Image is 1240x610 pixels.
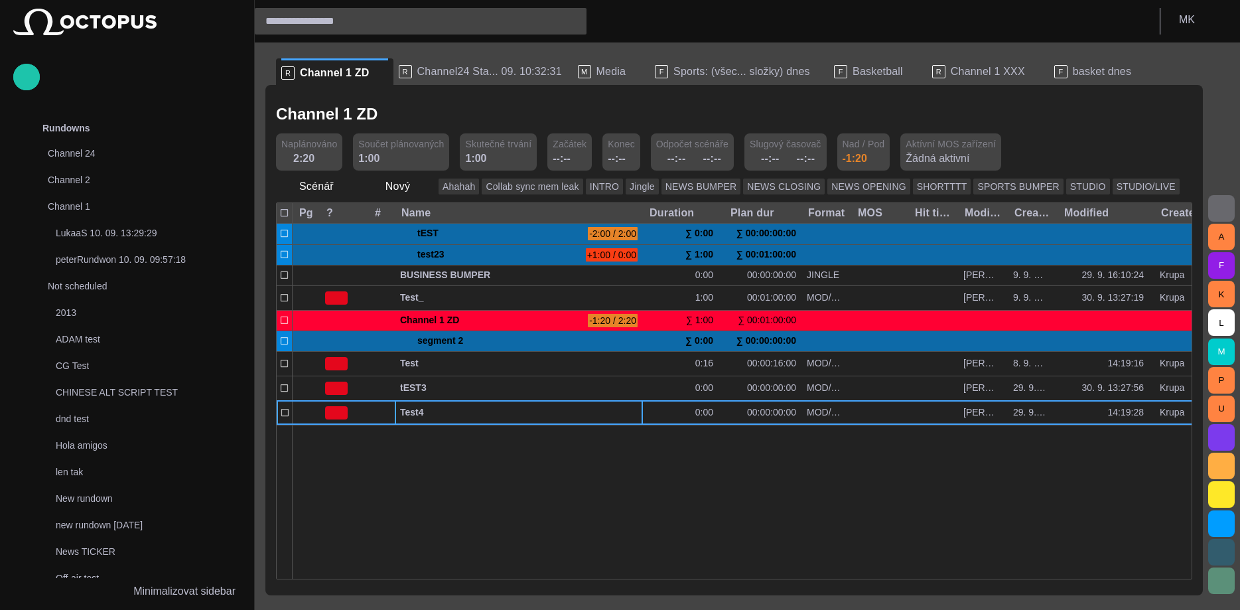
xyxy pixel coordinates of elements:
[656,137,728,151] span: Odpočet scénáře
[29,487,241,513] div: New rundown
[417,245,581,265] span: test23
[685,331,719,351] div: ∑ 0:00
[417,224,583,244] span: tEST
[973,179,1063,194] button: SPORTS BUMPER
[281,66,295,80] p: R
[729,291,796,304] div: 00:01:00:00
[399,65,412,78] p: R
[482,179,583,194] button: Collab sync mem leak
[932,65,945,78] p: R
[1108,357,1150,370] div: 14:19:16
[807,269,839,281] div: JINGLE
[553,137,586,151] span: Začátek
[29,433,241,460] div: Hola amigos
[400,269,638,281] span: BUSINESS BUMPER
[29,513,241,540] div: new rundown [DATE]
[578,65,591,78] p: M
[661,179,741,194] button: NEWS BUMPER
[1208,309,1235,336] button: L
[276,105,378,123] h2: Channel 1 ZD
[695,382,719,394] div: 0:00
[1113,179,1180,194] button: STUDIO/LIVE
[1013,406,1052,419] div: 29. 9. 18:26:11
[1160,382,1190,394] div: Krupa
[915,206,952,220] div: Hit time
[807,357,846,370] div: MOD/PKG
[808,206,845,220] div: Format
[963,357,1002,370] div: Martin Krupa (mkrupa)
[913,179,971,194] button: SHORTTTT
[586,248,638,262] span: +1:00 / 0:00
[729,406,796,419] div: 00:00:00:00
[1160,269,1190,281] div: Krupa
[358,151,379,167] div: 1:00
[29,566,241,593] div: Off-air test
[276,58,393,85] div: RChannel 1 ZD
[48,147,96,160] p: Channel 24
[626,179,659,194] button: Jingle
[56,492,113,505] p: New rundown
[695,406,719,419] div: 0:00
[686,314,719,327] div: ∑ 1:00
[29,380,241,407] div: CHINESE ALT SCRIPT TEST
[853,65,903,78] span: Basketball
[293,151,321,167] div: 2:20
[807,382,846,394] div: MOD/PKG
[650,58,829,85] div: FSports: (všec... složky) dnes
[1108,406,1150,419] div: 14:19:28
[927,58,1049,85] div: RChannel 1 XXX
[729,314,796,327] div: ∑ 00:01:00:00
[1160,406,1190,419] div: Krupa
[906,151,969,167] p: Žádná aktivní
[29,460,241,487] div: len tak
[400,357,638,370] span: Test
[573,58,650,85] div: MMedia
[729,224,796,244] div: ∑ 00:00:00:00
[1160,291,1190,304] div: Krupa
[29,301,241,327] div: 2013
[400,291,638,304] span: Test_
[29,327,241,354] div: ADAM test
[608,151,626,167] div: --:--
[465,151,486,167] div: 1:00
[56,412,89,425] p: dnd test
[56,333,100,346] p: ADAM test
[729,382,796,394] div: 00:00:00:00
[56,518,143,532] p: new rundown [DATE]
[906,137,996,151] span: Aktívní MOS zařízení
[695,269,719,281] div: 0:00
[695,291,719,304] div: 1:00
[1161,206,1217,220] div: Created by
[400,382,638,394] span: tEST3
[729,331,796,351] div: ∑ 00:00:00:00
[608,137,635,151] span: Konec
[358,137,444,151] span: Součet plánovaných
[834,65,847,78] p: F
[1208,367,1235,394] button: P
[807,291,846,304] div: MOD/PKG
[729,269,796,281] div: 00:00:00:00
[655,65,668,78] p: F
[1168,8,1232,32] button: MK
[400,266,638,285] div: BUSINESS BUMPER
[400,315,459,325] span: Channel 1 ZD
[1064,206,1109,220] div: Modified
[743,179,825,194] button: NEWS CLOSING
[400,311,583,331] div: Channel 1 ZD
[401,206,431,220] div: Name
[56,386,178,399] p: CHINESE ALT SCRIPT TEST
[1082,291,1149,304] div: 30. 9. 13:27:19
[417,331,638,351] span: segment 2
[586,179,623,194] button: INTRO
[858,206,882,220] div: MOS
[48,173,90,187] p: Channel 2
[56,359,89,372] p: CG Test
[588,314,638,327] span: -1:20 / 2:20
[1179,12,1195,28] p: M K
[685,245,719,265] div: ∑ 1:00
[29,540,241,566] div: News TICKER
[56,545,115,558] p: News TICKER
[1013,357,1052,370] div: 8. 9. 16:24:42
[362,175,433,198] button: Nový
[1054,65,1068,78] p: F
